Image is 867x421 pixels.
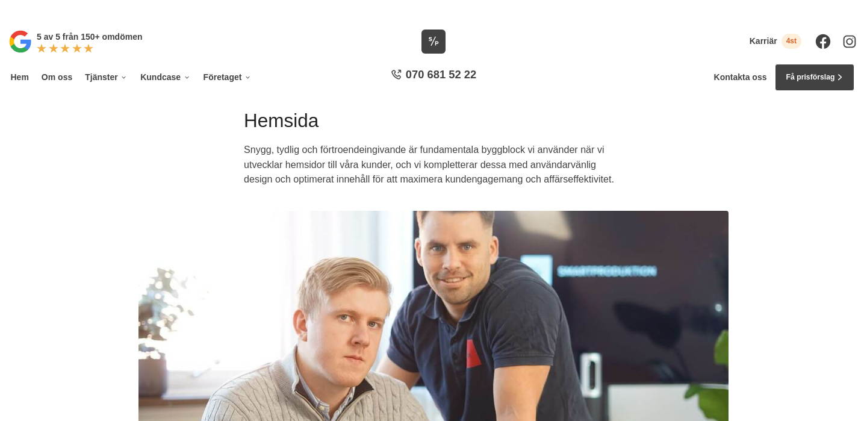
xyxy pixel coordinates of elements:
[750,36,777,46] span: Karriär
[387,67,480,88] a: 070 681 52 22
[406,67,476,83] span: 070 681 52 22
[782,34,801,49] span: 4st
[4,4,863,15] p: Vi vann Årets Unga Företagare i Dalarna 2024 –
[244,142,623,192] p: Snygg, tydlig och förtroendeingivande är fundamentala byggblock vi använder när vi utvecklar hems...
[83,64,130,91] a: Tjänster
[469,5,568,13] a: Läs pressmeddelandet här!
[138,64,193,91] a: Kundcase
[750,34,801,49] a: Karriär 4st
[39,64,74,91] a: Om oss
[8,64,31,91] a: Hem
[775,64,854,91] a: Få prisförslag
[37,30,142,43] p: 5 av 5 från 150+ omdömen
[201,64,253,91] a: Företaget
[244,108,623,142] h1: Hemsida
[786,72,834,83] span: Få prisförslag
[714,72,767,83] a: Kontakta oss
